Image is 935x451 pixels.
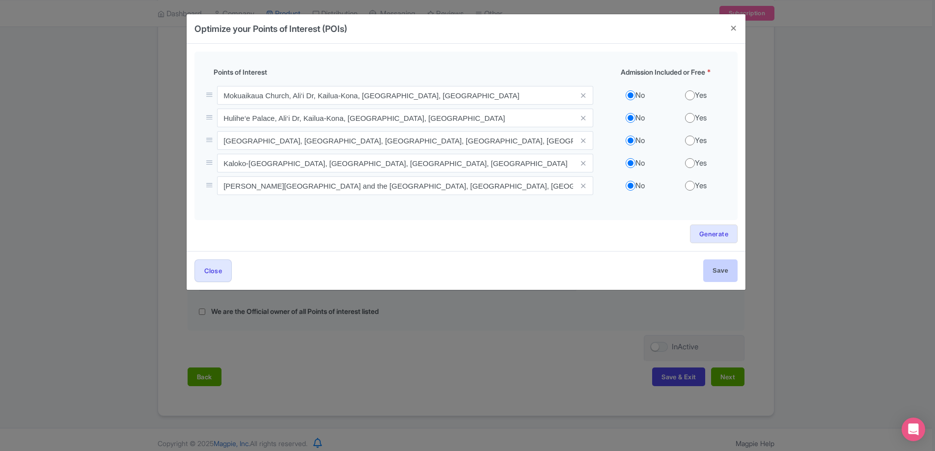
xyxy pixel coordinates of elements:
label: No [635,90,645,101]
div: Open Intercom Messenger [902,418,925,441]
span: Points of Interest [214,67,267,77]
label: Yes [695,113,707,124]
label: No [635,113,645,124]
label: Yes [695,135,707,146]
label: Yes [695,158,707,169]
a: Generate [690,225,738,243]
label: Yes [695,180,707,192]
label: No [635,180,645,192]
button: Close [722,14,745,42]
input: Save [703,259,738,282]
span: Admission Included or Free [621,67,705,77]
h4: Optimize your Points of Interest (POIs) [194,22,347,35]
button: Close [194,259,232,282]
label: Yes [695,90,707,101]
label: No [635,158,645,169]
label: No [635,135,645,146]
